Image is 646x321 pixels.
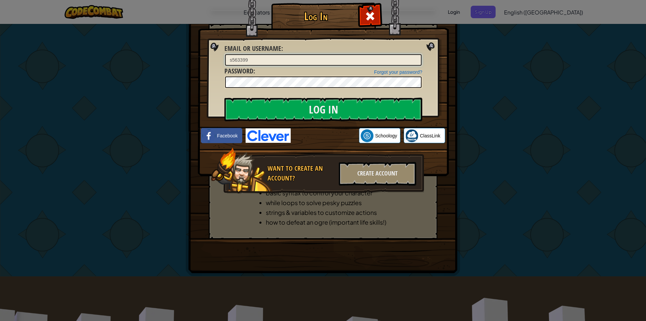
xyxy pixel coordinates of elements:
[339,162,416,186] div: Create Account
[224,66,253,75] span: Password
[291,128,359,143] iframe: Sign in with Google Button
[267,164,335,183] div: Want to create an account?
[224,44,281,53] span: Email or Username
[405,129,418,142] img: classlink-logo-small.png
[420,132,440,139] span: ClassLink
[203,129,215,142] img: facebook_small.png
[361,129,373,142] img: schoology.png
[224,98,422,121] input: Log In
[375,132,397,139] span: Schoology
[224,66,255,76] label: :
[224,44,283,54] label: :
[374,69,422,75] a: Forgot your password?
[273,10,359,22] h1: Log In
[246,128,291,143] img: clever-logo-blue.png
[217,132,238,139] span: Facebook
